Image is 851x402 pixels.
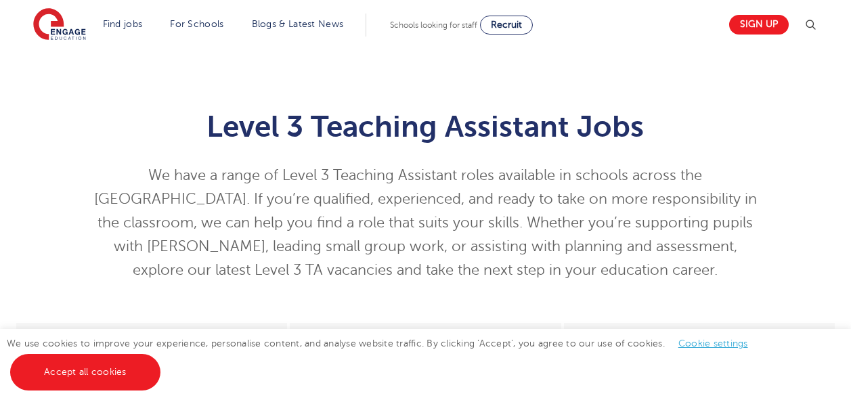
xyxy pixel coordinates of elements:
p: We have a range of Level 3 Teaching Assistant roles available in schools across the [GEOGRAPHIC_D... [93,164,758,282]
span: We use cookies to improve your experience, personalise content, and analyse website traffic. By c... [7,338,762,377]
a: Recruit [480,16,533,35]
span: Recruit [491,20,522,30]
h1: Level 3 Teaching Assistant Jobs [93,110,758,143]
a: Find jobs [103,19,143,29]
a: Sign up [729,15,789,35]
span: Schools looking for staff [390,20,477,30]
a: Blogs & Latest News [252,19,344,29]
a: For Schools [170,19,223,29]
a: Cookie settings [678,338,748,349]
a: Accept all cookies [10,354,160,390]
img: Engage Education [33,8,86,42]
